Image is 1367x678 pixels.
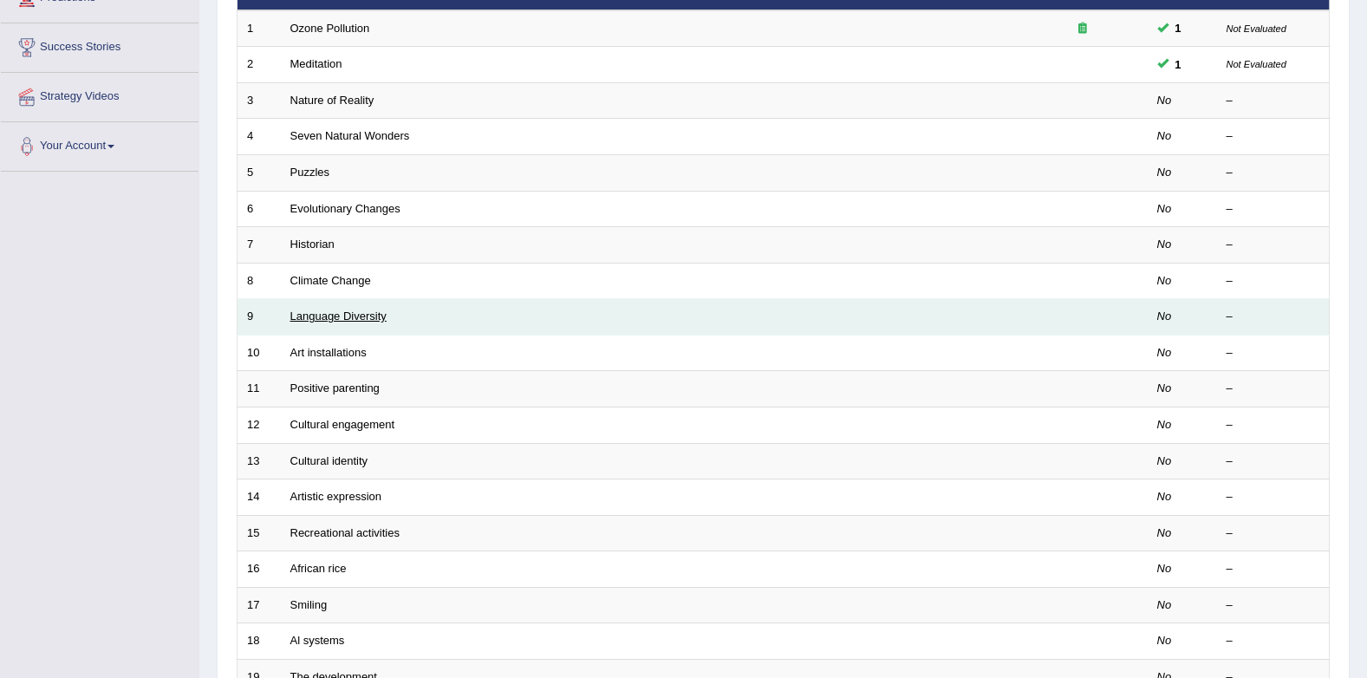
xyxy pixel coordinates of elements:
div: – [1227,525,1320,542]
em: No [1157,346,1172,359]
td: 15 [238,515,281,551]
a: African rice [290,562,347,575]
td: 8 [238,263,281,299]
a: Success Stories [1,23,199,67]
a: Cultural identity [290,454,368,467]
td: 9 [238,299,281,336]
a: Ozone Pollution [290,22,370,35]
td: 6 [238,191,281,227]
em: No [1157,310,1172,323]
a: Smiling [290,598,328,611]
td: 14 [238,479,281,516]
a: Language Diversity [290,310,387,323]
a: Art installations [290,346,367,359]
div: – [1227,273,1320,290]
a: Strategy Videos [1,73,199,116]
td: 18 [238,623,281,660]
a: Evolutionary Changes [290,202,400,215]
td: 13 [238,443,281,479]
a: Al systems [290,634,345,647]
em: No [1157,274,1172,287]
small: Not Evaluated [1227,23,1286,34]
td: 4 [238,119,281,155]
em: No [1157,238,1172,251]
em: No [1157,129,1172,142]
div: – [1227,489,1320,505]
em: No [1157,598,1172,611]
td: 16 [238,551,281,588]
td: 2 [238,47,281,83]
em: No [1157,94,1172,107]
td: 12 [238,407,281,443]
a: Meditation [290,57,342,70]
em: No [1157,166,1172,179]
a: Historian [290,238,335,251]
em: No [1157,490,1172,503]
td: 11 [238,371,281,407]
a: Cultural engagement [290,418,395,431]
em: No [1157,454,1172,467]
a: Climate Change [290,274,371,287]
div: – [1227,237,1320,253]
a: Nature of Reality [290,94,374,107]
div: – [1227,201,1320,218]
span: You cannot take this question anymore [1168,19,1188,37]
div: – [1227,453,1320,470]
em: No [1157,202,1172,215]
a: Puzzles [290,166,330,179]
td: 10 [238,335,281,371]
div: – [1227,309,1320,325]
div: – [1227,93,1320,109]
div: – [1227,381,1320,397]
em: No [1157,381,1172,394]
span: You cannot take this question anymore [1168,55,1188,74]
td: 3 [238,82,281,119]
div: – [1227,597,1320,614]
em: No [1157,418,1172,431]
a: Artistic expression [290,490,381,503]
em: No [1157,634,1172,647]
a: Recreational activities [290,526,400,539]
em: No [1157,562,1172,575]
a: Your Account [1,122,199,166]
td: 17 [238,587,281,623]
div: – [1227,345,1320,362]
a: Seven Natural Wonders [290,129,410,142]
small: Not Evaluated [1227,59,1286,69]
td: 1 [238,10,281,47]
a: Positive parenting [290,381,380,394]
div: – [1227,417,1320,434]
div: – [1227,128,1320,145]
em: No [1157,526,1172,539]
div: – [1227,633,1320,649]
div: Exam occurring question [1027,21,1138,37]
div: – [1227,165,1320,181]
td: 5 [238,155,281,192]
td: 7 [238,227,281,264]
div: – [1227,561,1320,577]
